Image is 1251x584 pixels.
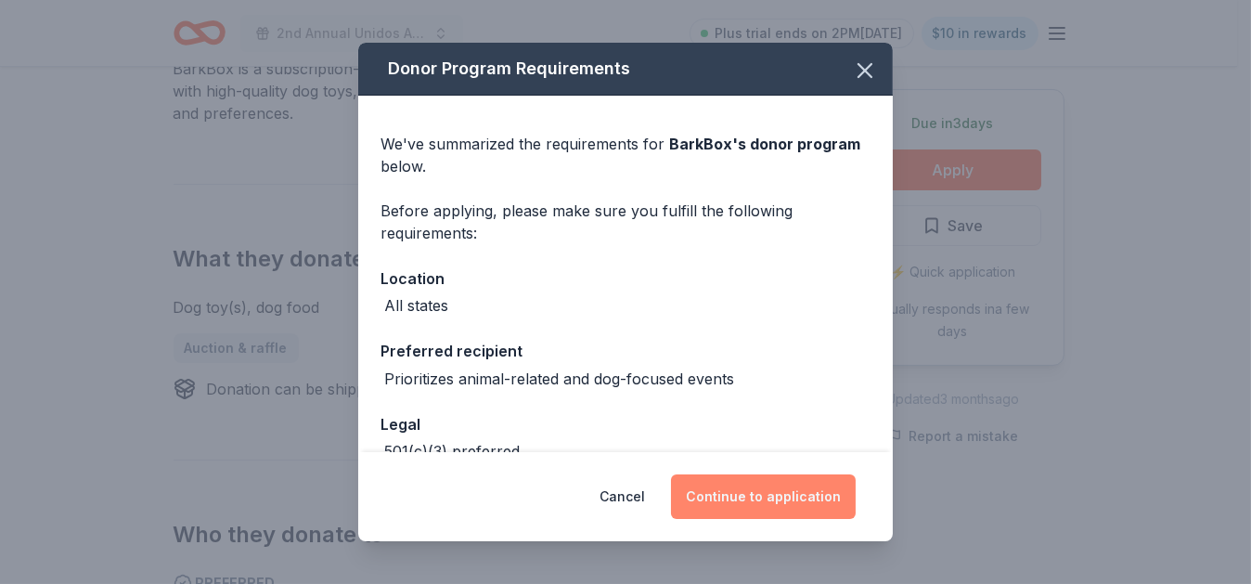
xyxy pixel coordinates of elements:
div: Preferred recipient [380,339,871,363]
button: Cancel [600,474,645,519]
div: Legal [380,412,871,436]
div: Prioritizes animal-related and dog-focused events [384,368,734,390]
div: 501(c)(3) preferred [384,440,520,462]
div: Before applying, please make sure you fulfill the following requirements: [380,200,871,244]
div: We've summarized the requirements for below. [380,133,871,177]
div: Location [380,266,871,291]
button: Continue to application [671,474,856,519]
span: BarkBox 's donor program [669,135,860,153]
div: All states [384,294,448,317]
div: Donor Program Requirements [358,43,893,96]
